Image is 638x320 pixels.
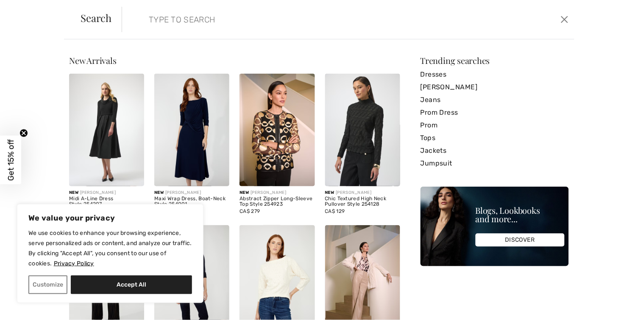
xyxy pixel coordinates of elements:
span: CA$ 129 [325,208,345,214]
div: [PERSON_NAME] [69,190,144,196]
div: Blogs, Lookbooks and more... [476,207,565,223]
div: [PERSON_NAME] [154,190,229,196]
span: Search [81,13,112,23]
span: CA$ 279 [240,208,260,214]
button: Accept All [71,276,192,294]
span: New [154,190,164,195]
button: Close [558,13,571,26]
span: New [240,190,249,195]
a: Jumpsuit [421,157,569,170]
a: Dresses [421,68,569,81]
button: Customize [28,276,67,294]
a: Privacy Policy [53,259,95,268]
a: Jeans [421,94,569,106]
span: Chat [20,6,37,14]
img: Chic Textured High Neck Pullover Style 254128. Black [325,74,400,186]
span: Get 15% off [6,139,16,181]
div: Trending searches [421,56,569,65]
div: Maxi Wrap Dress, Boat-Neck Style 254001 [154,196,229,208]
div: [PERSON_NAME] [240,190,315,196]
div: Abstract Zipper Long-Sleeve Top Style 254923 [240,196,315,208]
div: Chic Textured High Neck Pullover Style 254128 [325,196,400,208]
a: Prom [421,119,569,132]
a: [PERSON_NAME] [421,81,569,94]
img: Maxi Wrap Dress, Boat-Neck Style 254001. Midnight [154,74,229,186]
span: New [325,190,334,195]
div: Midi A-Line Dress Style 254207 [69,196,144,208]
a: Jackets [421,144,569,157]
div: DISCOVER [476,234,565,247]
a: Tops [421,132,569,144]
a: Prom Dress [421,106,569,119]
p: We value your privacy [28,213,192,223]
span: New [69,190,78,195]
input: TYPE TO SEARCH [142,7,454,32]
img: Midi A-Line Dress Style 254207. Black [69,74,144,186]
img: Blogs, Lookbooks and more... [421,187,569,266]
button: Close teaser [20,129,28,138]
img: Abstract Zipper Long-Sleeve Top Style 254923. Gold/Black [240,74,315,186]
span: New Arrivals [69,55,116,66]
div: [PERSON_NAME] [325,190,400,196]
div: We value your privacy [17,204,203,303]
p: We use cookies to enhance your browsing experience, serve personalized ads or content, and analyz... [28,228,192,269]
